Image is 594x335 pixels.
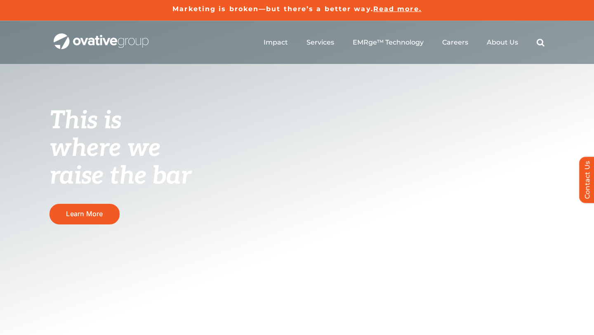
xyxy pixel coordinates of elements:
[487,38,518,47] a: About Us
[49,204,120,224] a: Learn More
[66,210,103,218] span: Learn More
[442,38,468,47] a: Careers
[537,38,544,47] a: Search
[54,33,148,40] a: OG_Full_horizontal_WHT
[353,38,424,47] a: EMRge™ Technology
[264,38,288,47] a: Impact
[49,106,121,136] span: This is
[264,29,544,56] nav: Menu
[306,38,334,47] a: Services
[49,134,191,191] span: where we raise the bar
[172,5,373,13] a: Marketing is broken—but there’s a better way.
[373,5,422,13] a: Read more.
